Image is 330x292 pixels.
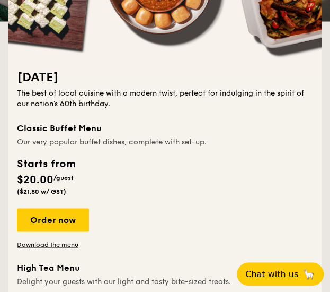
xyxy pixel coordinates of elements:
div: Delight your guests with our light and tasty bite-sized treats. [17,276,313,287]
span: Chat with us [245,269,298,279]
button: Chat with us🦙 [237,262,324,286]
div: Order now [17,208,89,231]
div: Classic Buffet Menu [17,122,313,135]
span: ($21.80 w/ GST) [17,188,66,195]
a: Download the menu [17,240,89,248]
span: /guest [53,174,74,182]
div: Our very popular buffet dishes, complete with set-up. [17,137,313,148]
span: 🦙 [302,268,315,280]
span: $20.00 [17,174,53,186]
div: Starts from [17,156,161,172]
h2: [DATE] [17,69,313,86]
div: The best of local cuisine with a modern twist, perfect for indulging in the spirit of our nation’... [17,88,313,109]
div: High Tea Menu [17,261,313,274]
